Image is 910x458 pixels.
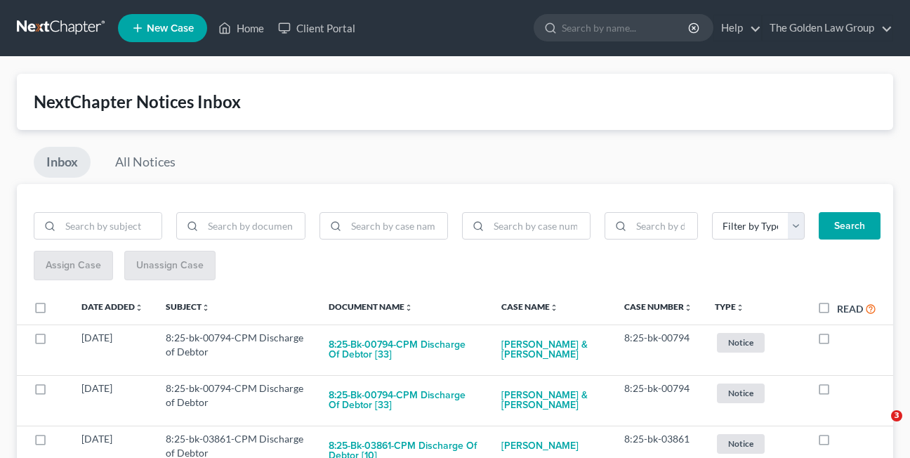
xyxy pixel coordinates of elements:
a: Notice [715,381,795,405]
span: New Case [147,23,194,34]
label: Read [837,301,863,316]
i: unfold_more [736,303,744,312]
input: Search by case name [346,213,447,240]
a: [PERSON_NAME] & [PERSON_NAME] [501,331,602,369]
td: 8:25-bk-00794-CPM Discharge of Debtor [154,325,317,375]
i: unfold_more [202,303,210,312]
i: unfold_more [404,303,413,312]
a: Home [211,15,271,41]
button: Search [819,212,881,240]
a: All Notices [103,147,188,178]
a: Date Addedunfold_more [81,301,143,312]
a: Case Numberunfold_more [624,301,692,312]
td: 8:25-bk-00794-CPM Discharge of Debtor [154,375,317,426]
td: 8:25-bk-00794 [613,325,704,375]
a: Inbox [34,147,91,178]
i: unfold_more [550,303,558,312]
td: [DATE] [70,375,154,426]
a: Notice [715,432,795,455]
i: unfold_more [684,303,692,312]
a: Subjectunfold_more [166,301,210,312]
button: 8:25-bk-00794-CPM Discharge of Debtor [33] [329,381,478,419]
input: Search by name... [562,15,690,41]
a: Typeunfold_more [715,301,744,312]
a: [PERSON_NAME] & [PERSON_NAME] [501,381,602,419]
span: Notice [717,384,765,403]
td: 8:25-bk-00794 [613,375,704,426]
a: Help [714,15,761,41]
input: Search by case number [489,213,590,240]
a: Notice [715,331,795,354]
button: 8:25-bk-00794-CPM Discharge of Debtor [33] [329,331,478,369]
span: 3 [891,410,902,421]
span: Notice [717,434,765,453]
a: The Golden Law Group [763,15,892,41]
td: [DATE] [70,325,154,375]
div: NextChapter Notices Inbox [34,91,876,113]
a: Document Nameunfold_more [329,301,413,312]
input: Search by document name [203,213,304,240]
input: Search by subject [60,213,161,240]
i: unfold_more [135,303,143,312]
a: Client Portal [271,15,362,41]
a: Case Nameunfold_more [501,301,558,312]
iframe: Intercom live chat [862,410,896,444]
span: Notice [717,333,765,352]
input: Search by date [631,213,697,240]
